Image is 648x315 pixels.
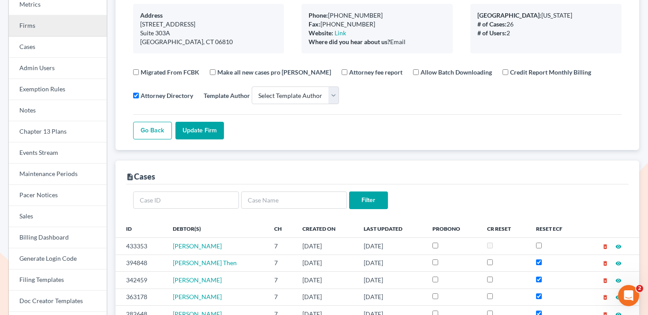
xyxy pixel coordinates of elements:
div: [GEOGRAPHIC_DATA], CT 06810 [140,37,277,46]
a: visibility [615,259,622,266]
td: [DATE] [295,289,357,305]
div: [PHONE_NUMBER] [309,11,446,20]
div: Suite 303A [140,29,277,37]
th: ProBono [425,220,480,237]
a: visibility [615,276,622,284]
b: # of Cases: [477,20,506,28]
td: 7 [267,255,295,271]
a: Chapter 13 Plans [9,121,107,142]
a: delete_forever [602,276,608,284]
a: Filing Templates [9,270,107,291]
a: Exemption Rules [9,79,107,100]
i: visibility [615,260,622,266]
a: Link [335,29,346,37]
div: [STREET_ADDRESS] [140,20,277,29]
a: Go Back [133,122,172,139]
a: visibility [615,293,622,300]
i: delete_forever [602,244,608,250]
input: Case Name [241,191,347,209]
label: Make all new cases pro [PERSON_NAME] [217,67,331,77]
td: 394848 [115,255,166,271]
a: Notes [9,100,107,121]
label: Allow Batch Downloading [421,67,492,77]
b: Address [140,11,163,19]
td: 433353 [115,238,166,255]
td: [DATE] [357,255,425,271]
td: [DATE] [295,255,357,271]
th: CR Reset [480,220,529,237]
td: [DATE] [357,238,425,255]
a: visibility [615,242,622,250]
div: [PHONE_NUMBER] [309,20,446,29]
label: Attorney fee report [349,67,402,77]
i: delete_forever [602,294,608,300]
label: Migrated From FCBK [141,67,199,77]
i: delete_forever [602,260,608,266]
i: visibility [615,244,622,250]
a: Sales [9,206,107,227]
input: Update Firm [175,122,224,139]
i: visibility [615,294,622,300]
a: Doc Creator Templates [9,291,107,312]
label: Credit Report Monthly Billing [510,67,591,77]
a: Cases [9,37,107,58]
td: [DATE] [295,272,357,289]
a: delete_forever [602,242,608,250]
div: 2 [477,29,614,37]
b: Phone: [309,11,328,19]
b: Where did you hear about us? [309,38,390,45]
th: Ch [267,220,295,237]
i: delete_forever [602,277,608,284]
b: Fax: [309,20,320,28]
iframe: Intercom live chat [618,285,639,306]
td: 7 [267,289,295,305]
i: description [126,173,134,181]
a: Events Stream [9,142,107,164]
a: Maintenance Periods [9,164,107,185]
th: Created On [295,220,357,237]
a: delete_forever [602,293,608,300]
td: [DATE] [357,289,425,305]
th: Reset ECF [529,220,582,237]
a: delete_forever [602,259,608,266]
div: [US_STATE] [477,11,614,20]
td: 7 [267,238,295,255]
td: 342459 [115,272,166,289]
label: Attorney Directory [141,91,193,100]
input: Case ID [133,191,239,209]
td: 7 [267,272,295,289]
span: 2 [636,285,643,292]
a: Admin Users [9,58,107,79]
i: visibility [615,277,622,284]
div: 26 [477,20,614,29]
a: Generate Login Code [9,248,107,270]
b: # of Users: [477,29,506,37]
label: Template Author [204,91,250,100]
a: Pacer Notices [9,185,107,206]
td: [DATE] [295,238,357,255]
b: Website: [309,29,333,37]
th: ID [115,220,166,237]
a: Billing Dashboard [9,227,107,248]
th: Last Updated [357,220,425,237]
a: [PERSON_NAME] [173,276,222,284]
a: [PERSON_NAME] [173,242,222,250]
div: Email [309,37,446,46]
a: [PERSON_NAME] Then [173,259,237,266]
th: Debtor(s) [166,220,267,237]
a: [PERSON_NAME] [173,293,222,300]
b: [GEOGRAPHIC_DATA]: [477,11,541,19]
div: Cases [126,171,155,182]
input: Filter [349,191,388,209]
a: Firms [9,15,107,37]
td: 363178 [115,289,166,305]
td: [DATE] [357,272,425,289]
